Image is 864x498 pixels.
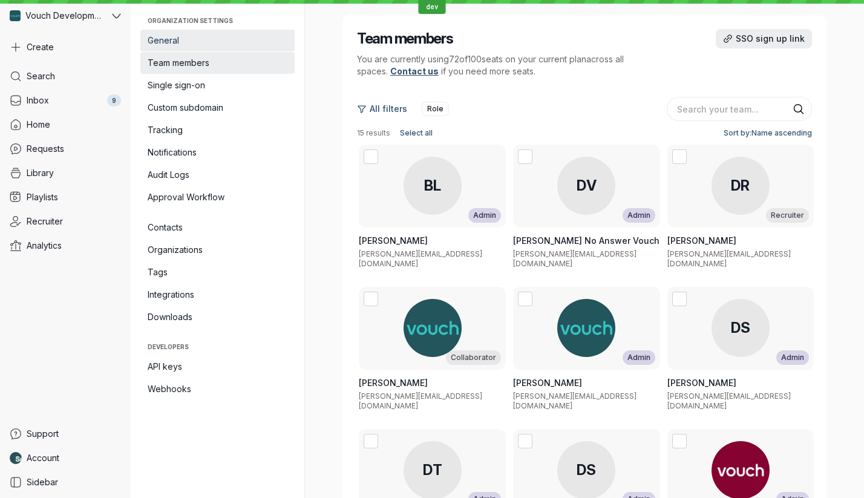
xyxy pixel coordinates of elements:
span: [PERSON_NAME][EMAIL_ADDRESS][DOMAIN_NAME] [513,392,637,410]
div: Admin [623,350,655,365]
div: Recruiter [766,208,809,223]
span: [PERSON_NAME] [513,378,582,388]
a: Nathan Weinstock avatarAccount [5,447,126,469]
span: Select all [400,127,433,139]
span: [PERSON_NAME] [667,378,736,388]
span: Search [27,70,55,82]
a: Sidebar [5,471,126,493]
span: Account [27,452,59,464]
span: [PERSON_NAME] [667,235,736,246]
a: Contact us [390,66,439,76]
div: Admin [776,350,809,365]
span: [PERSON_NAME] No Answer Vouch [513,235,659,246]
span: 15 results [357,128,390,138]
div: Admin [468,208,501,223]
span: [PERSON_NAME][EMAIL_ADDRESS][DOMAIN_NAME] [359,249,482,268]
a: Contacts [140,217,295,238]
span: All filters [370,103,407,115]
span: [PERSON_NAME] [359,235,428,246]
span: Tags [148,266,287,278]
span: [PERSON_NAME][EMAIL_ADDRESS][DOMAIN_NAME] [667,249,791,268]
a: API keys [140,356,295,378]
a: Tags [140,261,295,283]
a: Playlists [5,186,126,208]
img: Vouch Development Team avatar [10,10,21,21]
a: General [140,30,295,51]
a: Custom subdomain [140,97,295,119]
span: Playlists [27,191,58,203]
a: Support [5,423,126,445]
span: Requests [27,143,64,155]
span: API keys [148,361,287,373]
span: Organization settings [148,17,287,24]
span: Vouch Development Team [25,10,103,22]
div: Vouch Development Team [5,5,110,27]
span: Team members [148,57,287,69]
span: Create [27,41,54,53]
span: Downloads [148,311,287,323]
a: Single sign-on [140,74,295,96]
span: Developers [148,343,287,350]
span: Inbox [27,94,49,106]
span: Organizations [148,244,287,256]
span: Single sign-on [148,79,287,91]
span: Approval Workflow [148,191,287,203]
span: General [148,34,287,47]
a: Webhooks [140,378,295,400]
span: Contacts [148,221,287,234]
a: Recruiter [5,211,126,232]
a: Home [5,114,126,136]
a: Tracking [140,119,295,141]
button: All filters [357,99,414,119]
div: 9 [107,94,121,106]
a: Search [5,65,126,87]
span: Role [427,103,443,115]
span: Analytics [27,240,62,252]
button: Vouch Development Team avatarVouch Development Team [5,5,126,27]
span: Support [27,428,59,440]
span: Home [27,119,50,131]
img: Nathan Weinstock avatar [10,452,22,464]
p: You are currently using 72 of 100 seats on your current plan across all spaces . if you need more... [357,53,647,77]
button: Select all [395,126,437,140]
a: Library [5,162,126,184]
span: [PERSON_NAME][EMAIL_ADDRESS][DOMAIN_NAME] [359,392,482,410]
div: Admin [623,208,655,223]
span: Audit Logs [148,169,287,181]
a: Requests [5,138,126,160]
a: Organizations [140,239,295,261]
span: Sort by: Name ascending [724,127,812,139]
button: SSO sign up link [716,29,812,48]
a: Inbox9 [5,90,126,111]
span: [PERSON_NAME] [359,378,428,388]
span: Recruiter [27,215,63,228]
h2: Team members [357,29,453,48]
a: Notifications [140,142,295,163]
a: Analytics [5,235,126,257]
input: Search your team... [667,97,812,121]
a: Downloads [140,306,295,328]
button: Role [422,102,449,116]
span: [PERSON_NAME][EMAIL_ADDRESS][DOMAIN_NAME] [513,249,637,268]
span: Webhooks [148,383,287,395]
div: Collaborator [446,350,501,365]
button: Create [5,36,126,58]
span: Tracking [148,124,287,136]
span: [PERSON_NAME][EMAIL_ADDRESS][DOMAIN_NAME] [667,392,791,410]
a: Team members [140,52,295,74]
a: Audit Logs [140,164,295,186]
span: Notifications [148,146,287,159]
span: Sidebar [27,476,58,488]
button: Search [793,103,805,115]
span: Library [27,167,54,179]
a: Approval Workflow [140,186,295,208]
span: SSO sign up link [736,33,805,45]
a: Integrations [140,284,295,306]
span: Integrations [148,289,287,301]
span: Custom subdomain [148,102,287,114]
button: Sort by:Name ascending [719,126,812,140]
